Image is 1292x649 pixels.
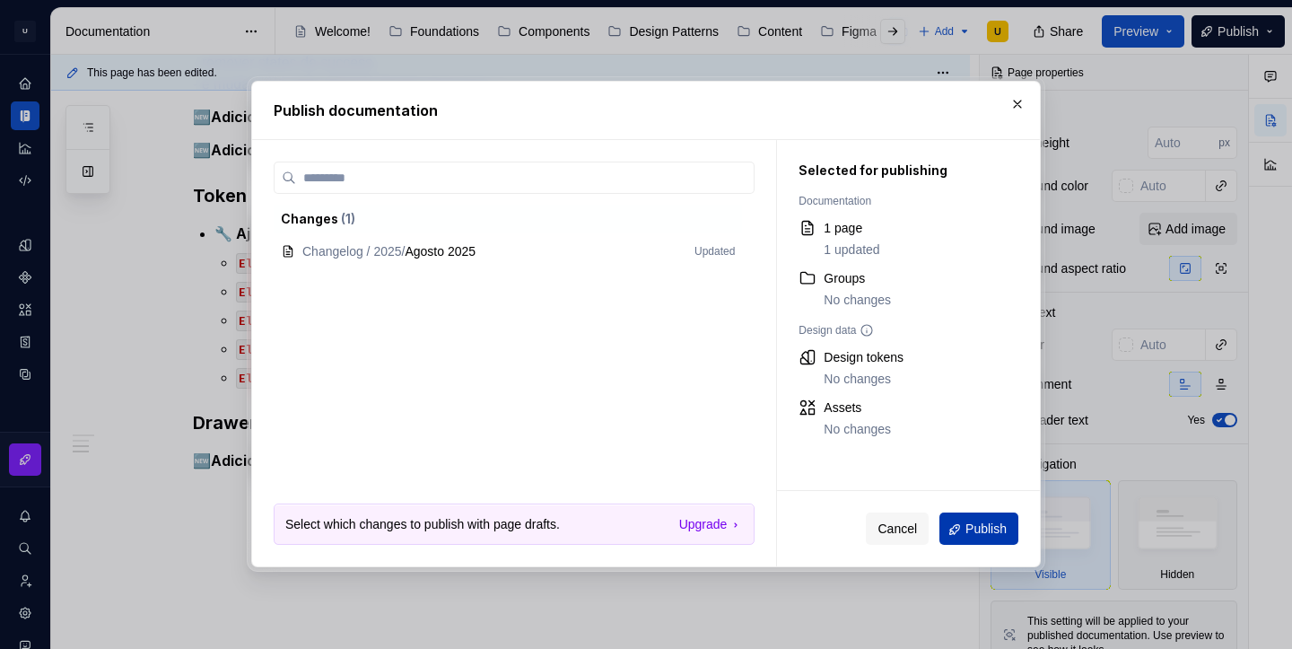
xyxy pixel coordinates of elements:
span: Publish [965,521,1007,539]
div: No changes [824,291,891,309]
div: No changes [824,420,891,438]
div: Groups [824,269,891,287]
div: 1 page [824,219,879,237]
p: Select which changes to publish with page drafts. [285,516,560,534]
a: Upgrade [679,516,744,534]
button: Cancel [866,513,929,546]
h2: Publish documentation [274,100,1018,121]
div: Changes [281,210,735,228]
button: Publish [939,513,1018,546]
span: ( 1 ) [341,211,355,226]
div: Assets [824,399,891,417]
div: No changes [824,370,904,388]
div: Design data [799,323,1009,338]
div: Selected for publishing [799,162,1009,180]
div: Design tokens [824,348,904,366]
span: Cancel [877,521,917,539]
div: 1 updated [824,241,879,259]
div: Documentation [799,194,1009,208]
